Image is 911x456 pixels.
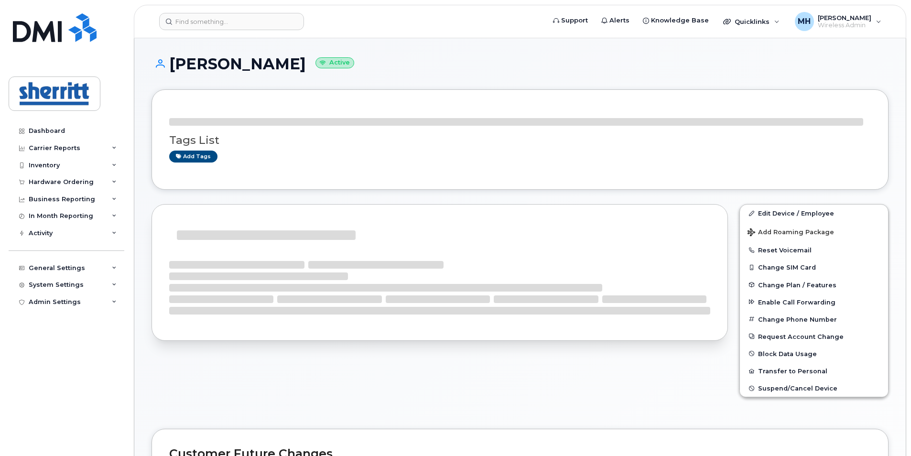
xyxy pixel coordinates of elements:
span: Add Roaming Package [748,228,834,238]
button: Reset Voicemail [740,241,888,259]
h1: [PERSON_NAME] [152,55,889,72]
a: Edit Device / Employee [740,205,888,222]
span: Change Plan / Features [758,281,836,288]
a: Add tags [169,151,217,163]
span: Suspend/Cancel Device [758,385,837,392]
button: Change Plan / Features [740,276,888,293]
button: Suspend/Cancel Device [740,380,888,397]
button: Change SIM Card [740,259,888,276]
h3: Tags List [169,134,871,146]
small: Active [315,57,354,68]
button: Enable Call Forwarding [740,293,888,311]
button: Request Account Change [740,328,888,345]
button: Add Roaming Package [740,222,888,241]
span: Enable Call Forwarding [758,298,835,305]
button: Transfer to Personal [740,362,888,380]
button: Change Phone Number [740,311,888,328]
button: Block Data Usage [740,345,888,362]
